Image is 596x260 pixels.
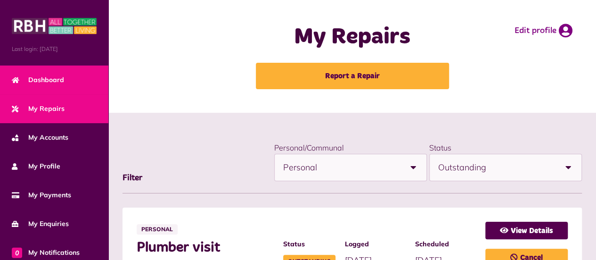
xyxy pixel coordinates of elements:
[283,154,400,181] span: Personal
[345,239,406,249] span: Logged
[137,239,274,256] span: Plumber visit
[256,63,449,89] a: Report a Repair
[12,247,22,258] span: 0
[514,24,572,38] a: Edit profile
[12,104,65,114] span: My Repairs
[12,219,69,229] span: My Enquiries
[283,239,335,249] span: Status
[12,133,68,143] span: My Accounts
[240,24,465,51] h1: My Repairs
[137,224,178,235] span: Personal
[12,190,71,200] span: My Payments
[485,222,568,239] a: View Details
[12,161,60,171] span: My Profile
[438,154,555,181] span: Outstanding
[122,174,142,182] span: Filter
[12,75,64,85] span: Dashboard
[12,17,97,35] img: MyRBH
[12,45,97,53] span: Last login: [DATE]
[274,143,344,152] label: Personal/Communal
[429,143,451,152] label: Status
[12,248,80,258] span: My Notifications
[415,239,476,249] span: Scheduled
